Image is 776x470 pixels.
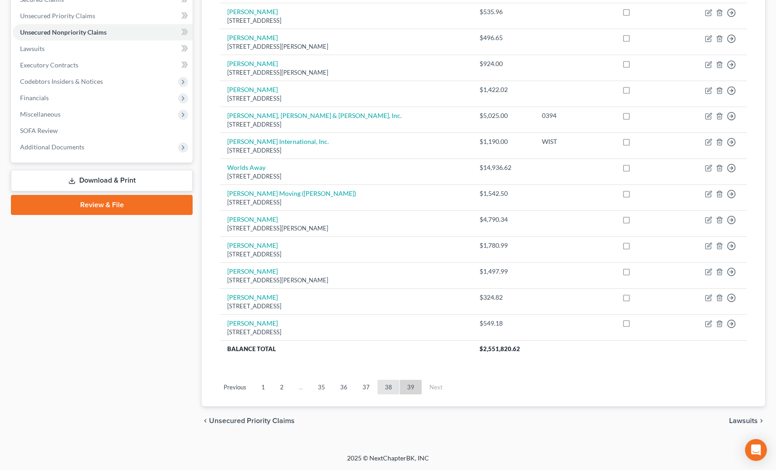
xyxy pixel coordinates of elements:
span: Unsecured Priority Claims [209,417,295,424]
div: [STREET_ADDRESS] [227,146,465,155]
div: $324.82 [480,293,527,302]
a: 1 [254,380,272,394]
span: Executory Contracts [20,61,78,69]
a: [PERSON_NAME], [PERSON_NAME] & [PERSON_NAME], Inc. [227,112,402,119]
div: $1,422.02 [480,85,527,94]
div: [STREET_ADDRESS] [227,198,465,207]
a: [PERSON_NAME] [227,267,278,275]
a: 39 [400,380,422,394]
a: [PERSON_NAME] [227,215,278,223]
a: [PERSON_NAME] [227,60,278,67]
div: [STREET_ADDRESS] [227,16,465,25]
a: 2 [273,380,291,394]
a: 37 [355,380,377,394]
a: Download & Print [11,170,193,191]
div: 0394 [542,111,608,120]
span: Lawsuits [20,45,45,52]
div: [STREET_ADDRESS] [227,94,465,103]
div: [STREET_ADDRESS] [227,172,465,181]
a: Unsecured Nonpriority Claims [13,24,193,41]
a: Review & File [11,195,193,215]
div: Open Intercom Messenger [745,439,767,461]
div: 2025 © NextChapterBK, INC [128,454,648,470]
th: Balance Total [220,341,472,357]
div: WIST [542,137,608,146]
div: $1,780.99 [480,241,527,250]
span: Unsecured Nonpriority Claims [20,28,107,36]
div: [STREET_ADDRESS][PERSON_NAME] [227,42,465,51]
div: [STREET_ADDRESS] [227,302,465,311]
div: $924.00 [480,59,527,68]
a: 38 [378,380,399,394]
span: Lawsuits [729,417,758,424]
button: Lawsuits chevron_right [729,417,765,424]
a: Lawsuits [13,41,193,57]
a: 36 [333,380,355,394]
a: [PERSON_NAME] [227,8,278,15]
span: Miscellaneous [20,110,61,118]
div: $1,497.99 [480,267,527,276]
div: [STREET_ADDRESS][PERSON_NAME] [227,276,465,285]
a: [PERSON_NAME] [227,86,278,93]
span: Additional Documents [20,143,84,151]
a: [PERSON_NAME] International, Inc. [227,138,329,145]
a: [PERSON_NAME] [227,319,278,327]
div: $4,790.34 [480,215,527,224]
div: [STREET_ADDRESS] [227,120,465,129]
a: [PERSON_NAME] [227,34,278,41]
a: Executory Contracts [13,57,193,73]
button: chevron_left Unsecured Priority Claims [202,417,295,424]
a: [PERSON_NAME] Moving ([PERSON_NAME]) [227,189,356,197]
i: chevron_left [202,417,209,424]
div: $549.18 [480,319,527,328]
div: $5,025.00 [480,111,527,120]
span: $2,551,820.62 [480,345,520,352]
div: [STREET_ADDRESS] [227,250,465,259]
a: Previous [216,380,254,394]
div: $535.96 [480,7,527,16]
div: [STREET_ADDRESS] [227,328,465,337]
a: 35 [311,380,332,394]
a: SOFA Review [13,123,193,139]
a: [PERSON_NAME] [227,241,278,249]
div: [STREET_ADDRESS][PERSON_NAME] [227,224,465,233]
i: chevron_right [758,417,765,424]
span: Codebtors Insiders & Notices [20,77,103,85]
div: [STREET_ADDRESS][PERSON_NAME] [227,68,465,77]
a: Worlds Away [227,163,265,171]
a: Unsecured Priority Claims [13,8,193,24]
div: $1,542.50 [480,189,527,198]
span: SOFA Review [20,127,58,134]
div: $1,190.00 [480,137,527,146]
div: $496.65 [480,33,527,42]
span: Unsecured Priority Claims [20,12,95,20]
a: [PERSON_NAME] [227,293,278,301]
div: $14,936.62 [480,163,527,172]
span: Financials [20,94,49,102]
